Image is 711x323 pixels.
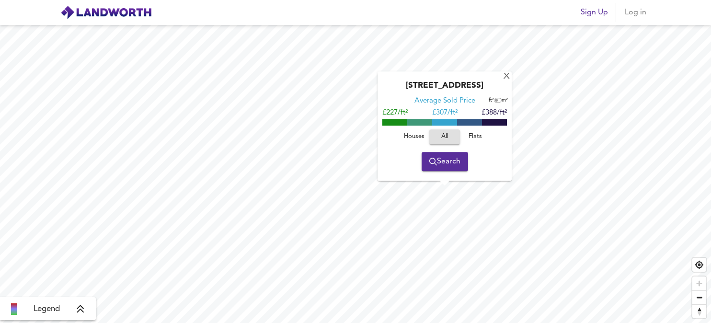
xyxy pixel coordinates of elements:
span: Log in [624,6,647,19]
span: All [434,131,455,142]
button: Houses [399,129,429,144]
span: Reset bearing to north [692,305,706,318]
button: Sign Up [577,3,612,22]
button: All [429,129,460,144]
button: Search [422,152,468,171]
span: Flats [462,131,488,142]
span: £388/ft² [482,109,507,116]
span: Zoom out [692,291,706,304]
button: Log in [620,3,651,22]
button: Zoom in [692,277,706,290]
div: Average Sold Price [414,96,475,106]
span: Sign Up [581,6,608,19]
span: m² [502,98,508,103]
button: Reset bearing to north [692,304,706,318]
button: Flats [460,129,491,144]
span: £227/ft² [382,109,408,116]
img: logo [60,5,152,20]
span: ft² [489,98,494,103]
button: Zoom out [692,290,706,304]
span: £ 307/ft² [432,109,458,116]
button: Find my location [692,258,706,272]
span: Search [429,155,460,168]
span: Houses [401,131,427,142]
div: X [503,72,511,81]
span: Legend [34,303,60,315]
div: [STREET_ADDRESS] [382,81,507,96]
